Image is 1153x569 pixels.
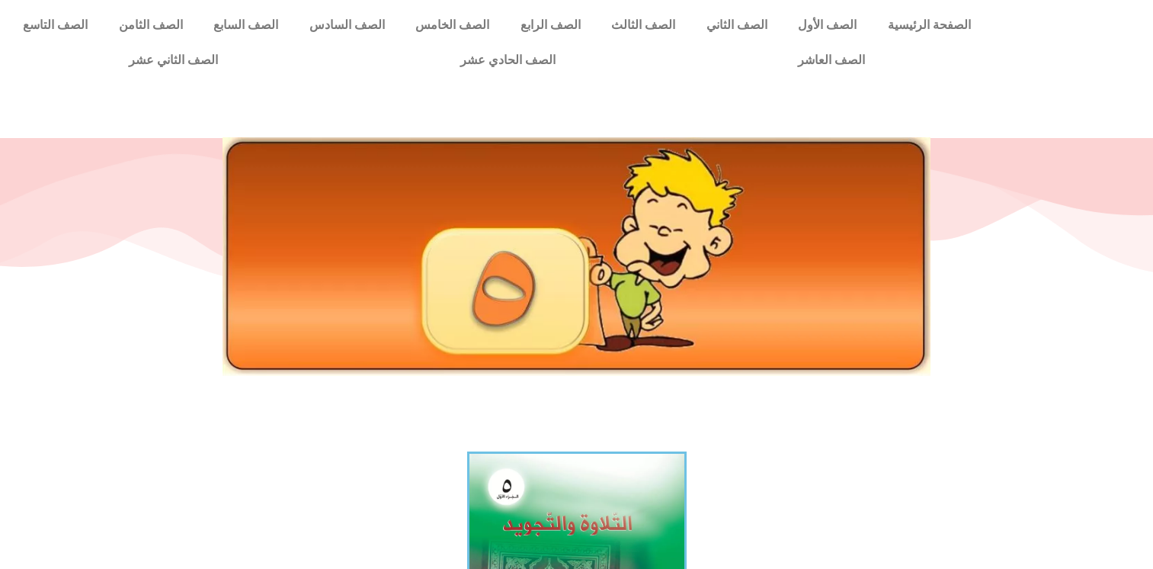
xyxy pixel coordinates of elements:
[505,8,597,43] a: الصف الرابع
[677,43,986,78] a: الصف العاشر
[294,8,401,43] a: الصف السادس
[198,8,294,43] a: الصف السابع
[873,8,987,43] a: الصفحة الرئيسية
[339,43,677,78] a: الصف الحادي عشر
[783,8,873,43] a: الصف الأول
[8,8,104,43] a: الصف التاسع
[596,8,691,43] a: الصف الثالث
[400,8,505,43] a: الصف الخامس
[8,43,339,78] a: الصف الثاني عشر
[104,8,199,43] a: الصف الثامن
[691,8,783,43] a: الصف الثاني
